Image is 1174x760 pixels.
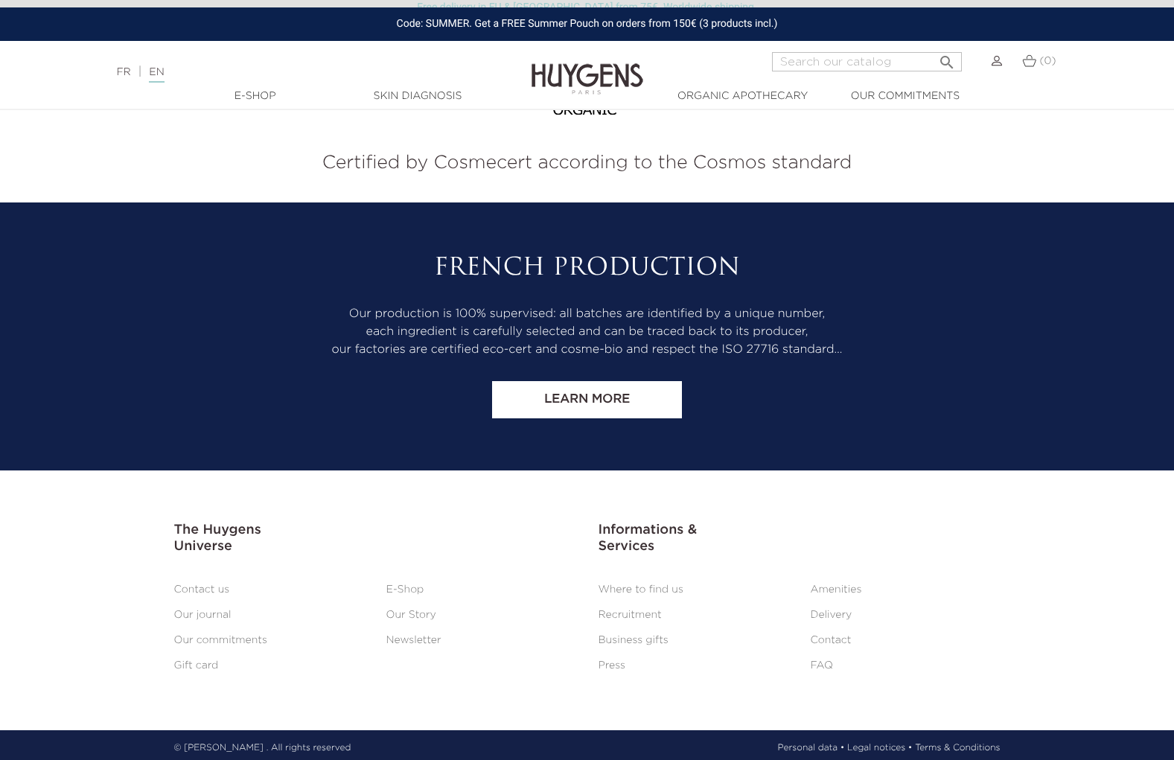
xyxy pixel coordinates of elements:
a: Terms & Conditions [915,741,1000,755]
input: Search [772,52,962,71]
a: Skin Diagnosis [343,89,492,104]
a: Where to find us [599,584,683,595]
h3: The Huygens Universe [174,523,576,555]
a: Contact us [174,584,230,595]
h3: Informations & Services [599,523,1001,555]
p: each ingredient is carefully selected and can be traced back to its producer, [174,323,1001,341]
a: Organic Apothecary [669,89,817,104]
a: Our Story [386,610,436,620]
a: Legal notices • [847,741,912,755]
h2: French production [174,255,1001,283]
a: Amenities [811,584,862,595]
a: FAQ [811,660,833,671]
a: Our journal [174,610,232,620]
a: Our commitments [831,89,980,104]
a: Business gifts [599,635,669,645]
p: © [PERSON_NAME] . All rights reserved [174,741,351,755]
p: our factories are certified eco-cert and cosme-bio and respect the ISO 27716 standard… [174,341,1001,359]
a: Press [599,660,626,671]
i:  [938,49,956,67]
a: Learn more [492,381,682,418]
span: (0) [1040,56,1056,66]
img: Huygens [532,39,643,97]
button:  [934,48,960,68]
p: Our production is 100% supervised: all batches are identified by a unique number, [174,305,1001,323]
a: E-Shop [181,89,330,104]
a: Recruitment [599,610,662,620]
p: Certified by Cosmecert according to the Cosmos standard [11,149,1163,177]
a: EN [149,67,164,83]
a: Newsletter [386,635,441,645]
a: Contact [811,635,852,645]
a: Personal data • [778,741,845,755]
div: | [109,63,478,81]
a: E-Shop [386,584,424,595]
a: FR [116,67,130,77]
a: Our commitments [174,635,267,645]
a: Delivery [811,610,852,620]
a: Gift card [174,660,219,671]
